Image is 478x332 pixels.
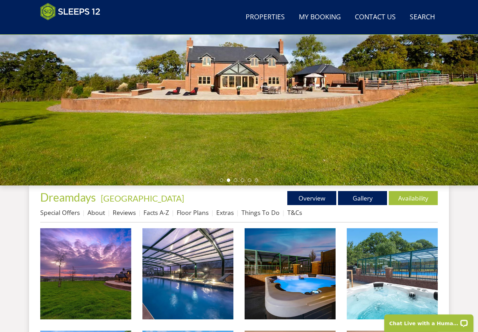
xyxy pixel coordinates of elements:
[40,190,98,204] a: Dreamdays
[296,9,344,25] a: My Booking
[177,208,209,217] a: Floor Plans
[113,208,136,217] a: Reviews
[98,193,184,203] span: -
[338,191,387,205] a: Gallery
[407,9,438,25] a: Search
[37,25,110,31] iframe: Customer reviews powered by Trustpilot
[352,9,399,25] a: Contact Us
[87,208,105,217] a: About
[287,208,302,217] a: T&Cs
[143,208,169,217] a: Facts A-Z
[389,191,438,205] a: Availability
[142,228,233,319] img: Dreamdays - Large holiday house with an indoor pool
[287,191,336,205] a: Overview
[243,9,288,25] a: Properties
[40,190,96,204] span: Dreamdays
[101,193,184,203] a: [GEOGRAPHIC_DATA]
[40,3,100,20] img: Sleeps 12
[216,208,234,217] a: Extras
[40,208,80,217] a: Special Offers
[40,228,131,319] img: Dreamdays - Large holiday house in the West Country sleeping 13
[380,310,478,332] iframe: LiveChat chat widget
[245,228,336,319] img: Dreamdays - Holiday house for large groups with a pool and hot tub
[241,208,280,217] a: Things To Do
[347,228,438,319] img: Dreamdays - Group accommodation with a private pool and hot tub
